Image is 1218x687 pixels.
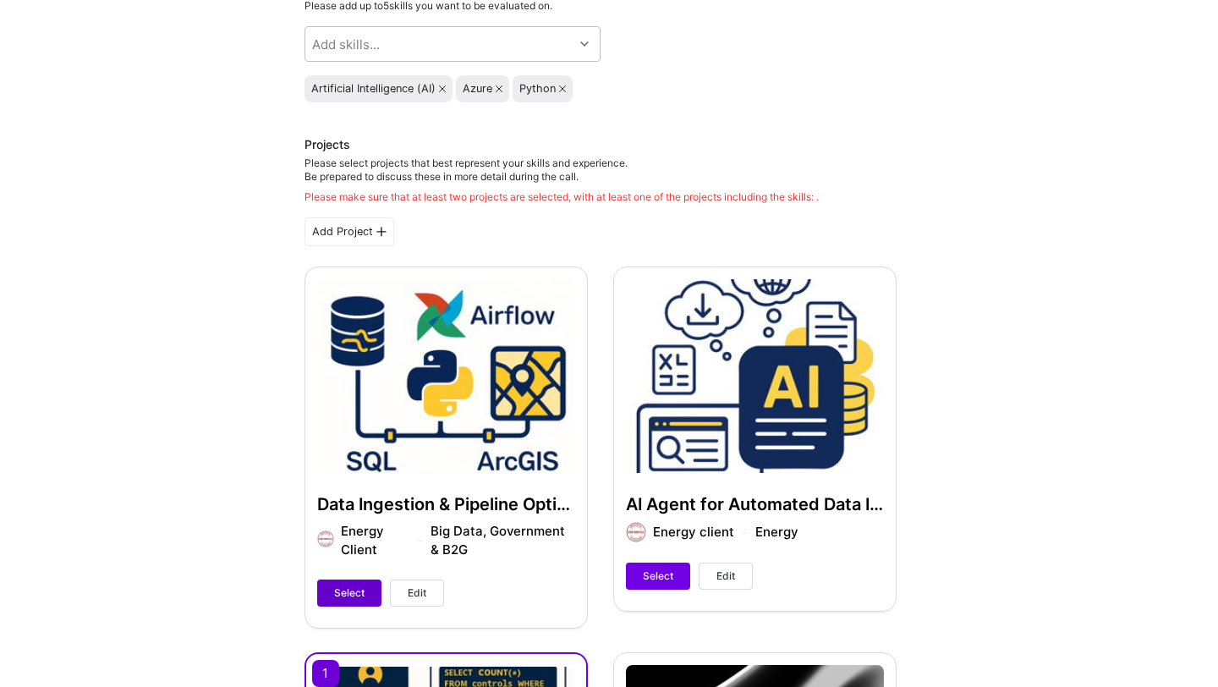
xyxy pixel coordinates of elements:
div: Azure [463,82,492,96]
span: Select [643,569,673,584]
button: Edit [390,580,444,607]
div: Please select projects that best represent your skills and experience. Be prepared to discuss the... [304,157,819,204]
div: Add Project [304,217,394,246]
div: Add skills... [312,36,380,53]
button: Select [626,563,690,590]
button: Select [317,580,381,607]
span: Edit [408,585,426,601]
i: icon Close [496,85,502,92]
div: Python [519,82,556,96]
i: icon PlusBlackFlat [376,227,387,237]
span: Edit [716,569,735,584]
i: icon Close [559,85,566,92]
div: Artificial Intelligence (AI) [311,82,436,96]
div: Please make sure that at least two projects are selected, with at least one of the projects inclu... [304,190,819,204]
i: icon Close [439,85,446,92]
i: icon Chevron [580,40,589,48]
button: Edit [699,563,753,590]
span: Select [334,585,365,601]
div: Projects [304,136,350,153]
